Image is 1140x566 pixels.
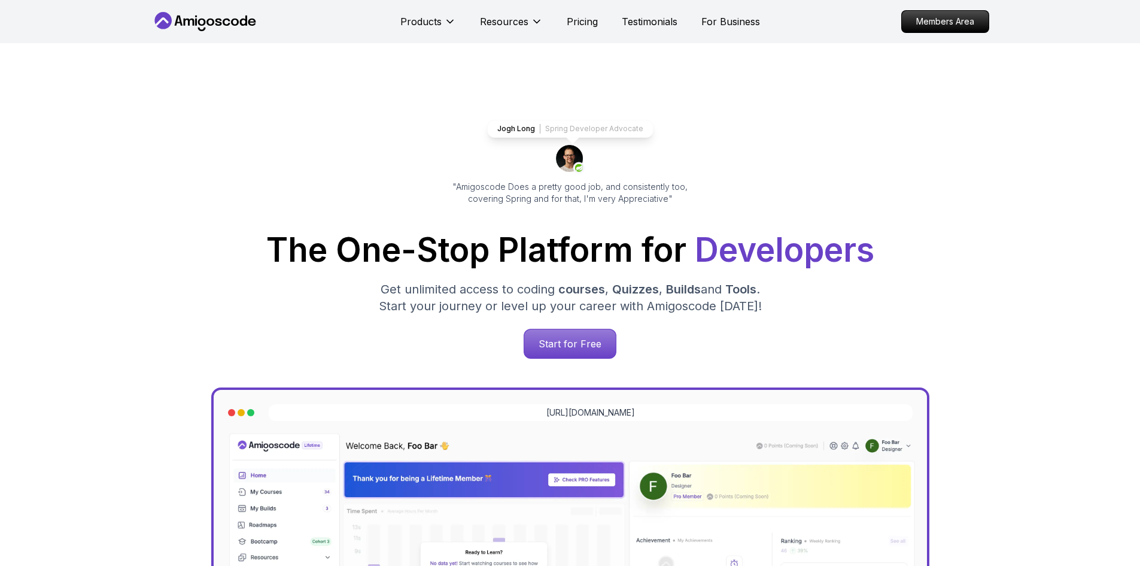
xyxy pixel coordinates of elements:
span: Tools [725,282,756,296]
a: Pricing [567,14,598,29]
span: Quizzes [612,282,659,296]
a: Testimonials [622,14,677,29]
a: Start for Free [524,329,616,359]
span: courses [558,282,605,296]
button: Resources [480,14,543,38]
p: Get unlimited access to coding , , and . Start your journey or level up your career with Amigosco... [369,281,771,314]
p: Jogh Long [497,124,535,134]
button: Products [400,14,456,38]
a: Members Area [901,10,989,33]
h1: The One-Stop Platform for [161,234,980,267]
span: Builds [666,282,701,296]
a: [URL][DOMAIN_NAME] [546,407,635,419]
p: "Amigoscode Does a pretty good job, and consistently too, covering Spring and for that, I'm very ... [436,181,704,205]
p: Members Area [902,11,989,32]
p: Products [400,14,442,29]
p: Start for Free [524,329,616,358]
p: Resources [480,14,528,29]
span: Developers [695,230,874,270]
a: For Business [701,14,760,29]
p: Spring Developer Advocate [545,124,643,134]
img: josh long [556,145,585,174]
